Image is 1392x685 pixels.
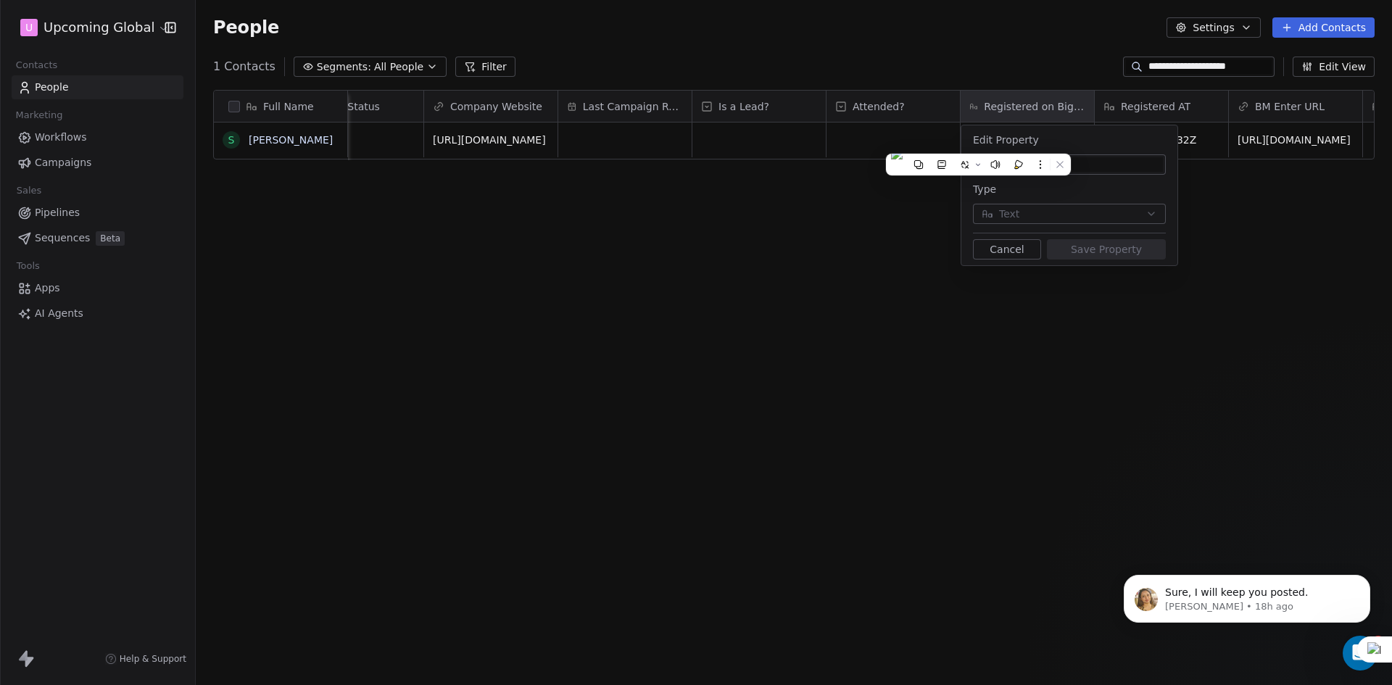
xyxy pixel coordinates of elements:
[999,207,1019,222] span: Text
[973,134,1039,146] span: Edit Property
[973,239,1041,260] button: Cancel
[1343,636,1377,671] iframe: Intercom live chat
[973,204,1166,224] button: Text
[973,183,996,195] span: Type
[1372,636,1384,647] span: 1
[1047,239,1166,260] button: Save Property
[1102,544,1392,646] iframe: Intercom notifications message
